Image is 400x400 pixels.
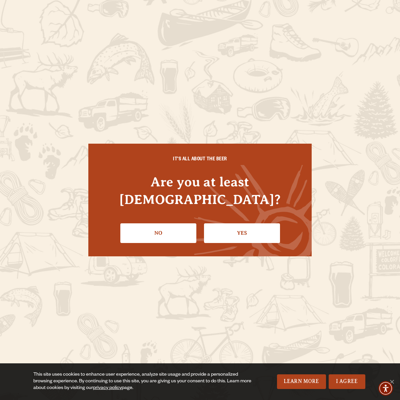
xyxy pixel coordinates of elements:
a: I Agree [329,374,365,389]
a: privacy policy [93,386,122,391]
h4: Are you at least [DEMOGRAPHIC_DATA]? [102,173,298,208]
div: Accessibility Menu [378,381,393,396]
a: Confirm I'm 21 or older [204,223,280,243]
a: No [120,223,196,243]
a: Learn More [277,374,326,389]
div: This site uses cookies to enhance user experience, analyze site usage and provide a personalized ... [33,372,253,392]
h6: IT'S ALL ABOUT THE BEER [102,157,298,163]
